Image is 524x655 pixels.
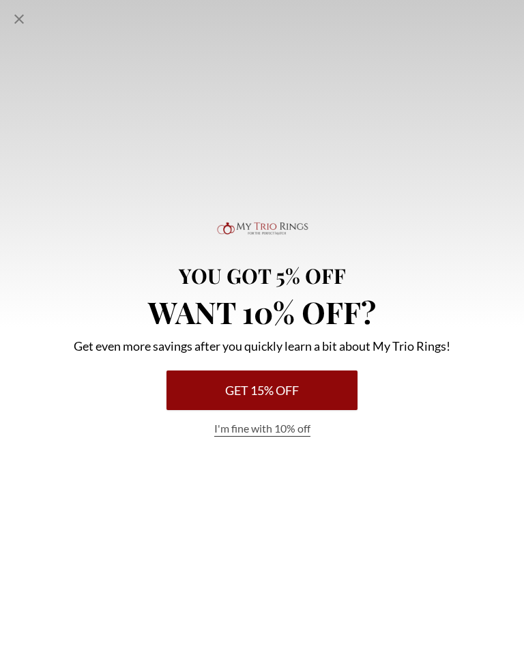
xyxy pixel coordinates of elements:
button: Get 15% Off [166,370,358,410]
p: You Got 5% Off [179,265,346,286]
img: Logo [214,219,310,249]
p: Want 10% Off? [148,297,376,327]
button: I'm fine with 10% off [214,421,310,437]
p: Get even more savings after you quickly learn a bit about My Trio Rings! [74,338,450,354]
div: Close popup [11,11,27,27]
